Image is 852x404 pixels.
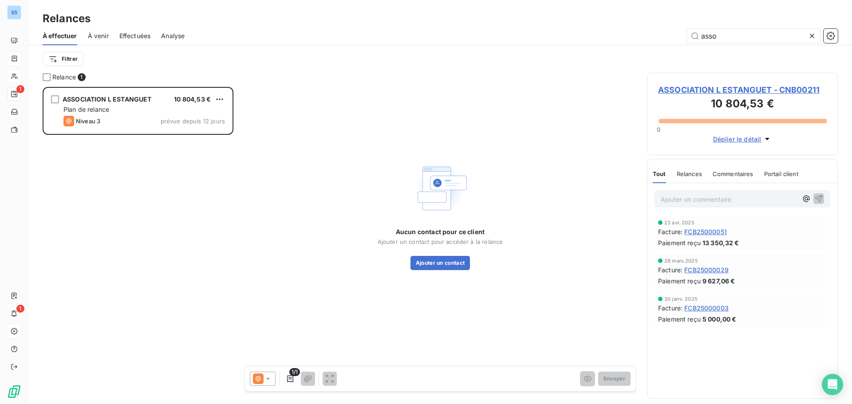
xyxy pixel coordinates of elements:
[713,170,753,177] span: Commentaires
[63,95,151,103] span: ASSOCIATION L ESTANGUET
[7,87,21,101] a: 1
[684,227,727,236] span: FCB25000051
[684,303,729,313] span: FCB25000003
[658,84,827,96] span: ASSOCIATION L ESTANGUET - CNB00211
[88,31,109,40] span: À venir
[396,227,485,236] span: Aucun contact pour ce client
[43,31,77,40] span: À effectuer
[412,160,469,217] img: Empty state
[658,276,701,286] span: Paiement reçu
[687,29,820,43] input: Rechercher
[664,296,698,302] span: 30 janv. 2025
[7,384,21,399] img: Logo LeanPay
[43,52,83,66] button: Filtrer
[657,126,660,133] span: 0
[43,11,91,27] h3: Relances
[7,5,21,20] div: SS
[658,265,682,275] span: Facture :
[289,368,300,376] span: 1/1
[410,256,470,270] button: Ajouter un contact
[161,31,185,40] span: Analyse
[764,170,798,177] span: Portail client
[16,85,24,93] span: 1
[702,314,737,324] span: 5 000,00 €
[174,95,211,103] span: 10 804,53 €
[664,220,694,225] span: 23 avr. 2025
[598,372,631,386] button: Envoyer
[658,227,682,236] span: Facture :
[16,305,24,313] span: 1
[702,276,735,286] span: 9 627,06 €
[822,374,843,395] div: Open Intercom Messenger
[713,134,761,144] span: Déplier le détail
[677,170,702,177] span: Relances
[161,118,225,125] span: prévue depuis 12 jours
[43,87,233,404] div: grid
[78,73,86,81] span: 1
[63,106,109,113] span: Plan de relance
[658,238,701,247] span: Paiement reçu
[658,314,701,324] span: Paiement reçu
[52,73,76,82] span: Relance
[119,31,151,40] span: Effectuées
[76,118,100,125] span: Niveau 3
[378,238,503,245] span: Ajouter un contact pour accéder à la relance
[710,134,775,144] button: Déplier le détail
[684,265,729,275] span: FCB25000029
[702,238,739,247] span: 13 350,32 €
[658,303,682,313] span: Facture :
[658,96,827,114] h3: 10 804,53 €
[664,258,698,263] span: 28 mars 2025
[653,170,666,177] span: Tout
